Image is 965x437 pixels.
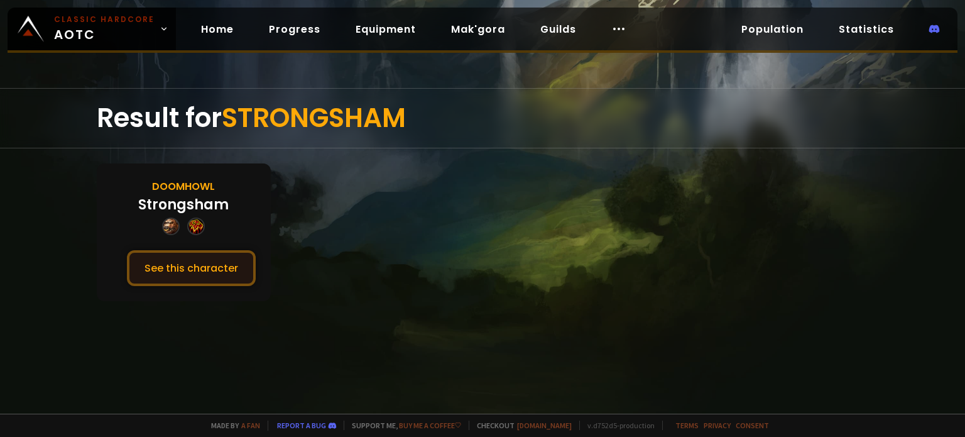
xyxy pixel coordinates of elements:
a: Statistics [829,16,904,42]
span: Support me, [344,421,461,430]
a: Equipment [346,16,426,42]
div: Doomhowl [152,179,215,194]
button: See this character [127,250,256,286]
span: Made by [204,421,260,430]
a: Mak'gora [441,16,515,42]
a: Privacy [704,421,731,430]
a: [DOMAIN_NAME] [517,421,572,430]
a: Report a bug [277,421,326,430]
a: a fan [241,421,260,430]
span: Checkout [469,421,572,430]
a: Consent [736,421,769,430]
span: v. d752d5 - production [579,421,655,430]
a: Progress [259,16,330,42]
a: Guilds [530,16,586,42]
div: Strongsham [138,194,229,215]
span: AOTC [54,14,155,44]
a: Population [731,16,814,42]
a: Buy me a coffee [399,421,461,430]
a: Home [191,16,244,42]
small: Classic Hardcore [54,14,155,25]
a: Terms [675,421,699,430]
span: STRONGSHAM [222,99,406,136]
div: Result for [97,89,869,148]
a: Classic HardcoreAOTC [8,8,176,50]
